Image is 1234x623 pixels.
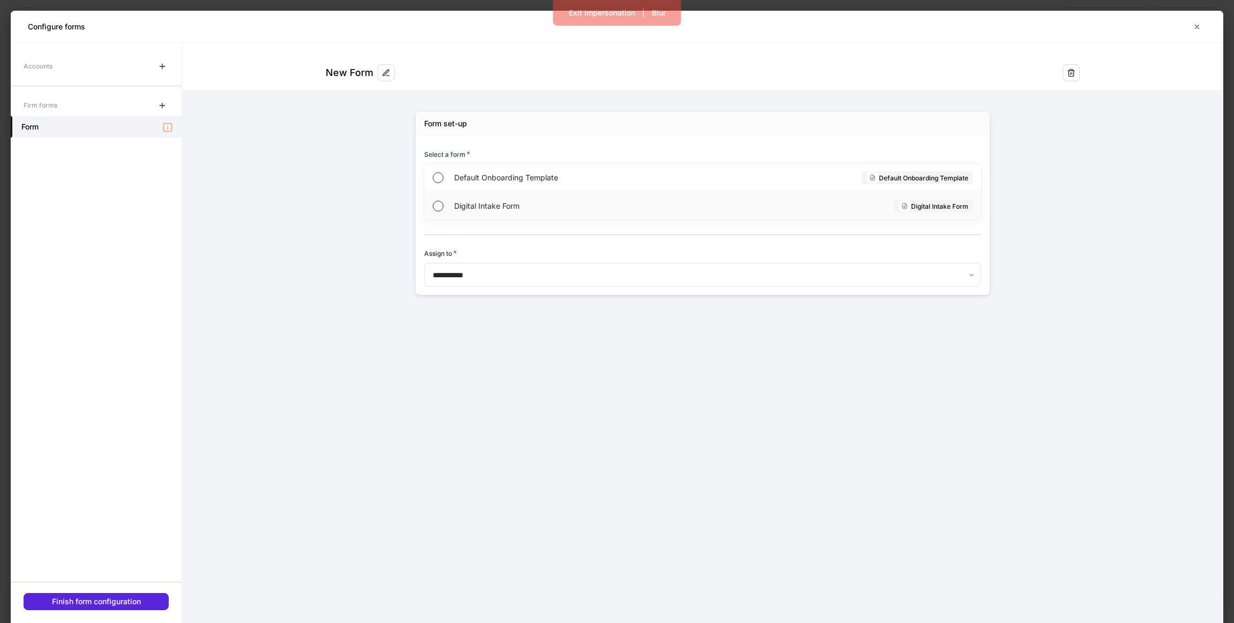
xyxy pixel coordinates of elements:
[24,593,169,610] button: Finish form configuration
[424,118,467,129] div: Form set-up
[454,172,702,183] span: Default Onboarding Template
[569,9,635,17] div: Exit Impersonation
[21,121,39,132] h5: Form
[11,116,182,138] a: Form
[894,200,973,212] div: Digital Intake Form
[424,149,470,159] h6: Select a form
[24,57,52,75] div: Accounts
[326,66,373,79] div: New Form
[52,598,141,605] div: Finish form configuration
[24,96,57,115] div: Firm forms
[454,201,698,211] span: Digital Intake Form
[28,21,85,32] h5: Configure forms
[862,171,973,184] div: Default Onboarding Template
[424,248,457,259] h6: Assign to
[652,9,666,17] div: Blur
